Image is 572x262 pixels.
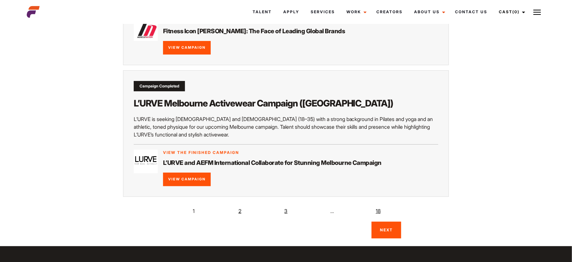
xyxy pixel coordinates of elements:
a: Talent [247,3,277,21]
p: View the finished campaign [163,150,438,156]
p: L’URVE and AEFM International Collaborate for Stunning Melbourne Campaign [163,158,438,167]
h2: L’URVE Melbourne Activewear Campaign ([GEOGRAPHIC_DATA]) [134,97,438,109]
img: download 2 [134,18,158,41]
a: Services [305,3,341,21]
a: About Us [408,3,449,21]
a: 18 [372,205,385,217]
img: Burger icon [533,8,541,16]
a: View Campaign [163,173,211,186]
span: … [326,205,339,217]
div: Campaign Completed [134,81,185,91]
p: Fitness Icon [PERSON_NAME]: The Face of Leading Global Brands [163,26,438,36]
p: L’URVE is seeking [DEMOGRAPHIC_DATA] and [DEMOGRAPHIC_DATA] (18–35) with a strong background in P... [134,115,438,138]
a: Creators [371,3,408,21]
a: Apply [277,3,305,21]
a: Contact Us [449,3,493,21]
a: Cast(0) [493,3,529,21]
a: Work [341,3,371,21]
a: Next [372,222,401,238]
a: 2 [233,205,246,217]
img: images 6 [134,150,158,173]
span: 1 [187,205,200,217]
a: 3 [279,205,292,217]
img: cropped-aefm-brand-fav-22-square.png [27,5,40,18]
span: (0) [512,9,519,14]
a: View Campaign [163,41,211,55]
